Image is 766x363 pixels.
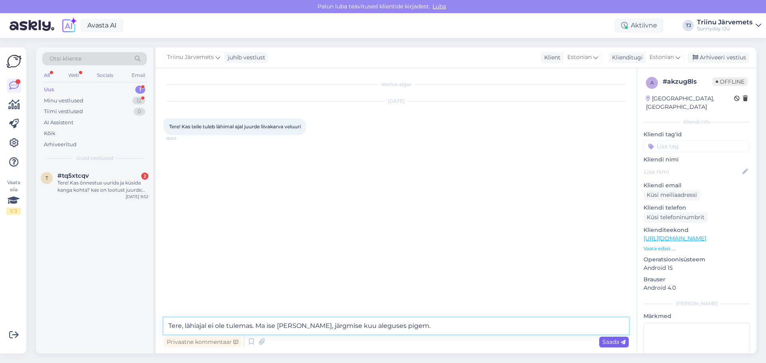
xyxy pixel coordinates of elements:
img: Askly Logo [6,54,22,69]
div: Küsi meiliaadressi [644,190,700,200]
a: Avasta AI [81,19,123,32]
div: Kõik [44,130,55,137]
p: Vaata edasi ... [644,245,750,252]
span: Triinu Järvemets [167,53,214,62]
div: 12 [132,97,145,105]
p: Klienditeekond [644,226,750,234]
div: Küsi telefoninumbrit [644,212,708,223]
div: Klient [541,53,561,62]
div: Privaatne kommentaar [164,337,241,347]
div: Web [67,70,81,80]
p: Brauser [644,275,750,284]
a: [URL][DOMAIN_NAME] [644,235,706,242]
span: Tere! Kas teile tuleb lähimal ajal juurde liivakarva veluuri [169,124,301,130]
p: Kliendi tag'id [644,130,750,139]
div: All [42,70,51,80]
div: [PERSON_NAME] [644,300,750,307]
div: Sunnyday OÜ [697,26,752,32]
a: Triinu JärvemetsSunnyday OÜ [697,19,761,32]
p: Android 4.0 [644,284,750,292]
span: 16:00 [166,135,196,141]
input: Lisa tag [644,140,750,152]
div: Triinu Järvemets [697,19,752,26]
span: Luba [430,3,448,10]
span: Saada [602,338,626,345]
div: Vestlus algas [164,81,629,88]
div: Uus [44,86,54,94]
div: juhib vestlust [225,53,265,62]
div: 1 / 3 [6,208,21,215]
div: Tiimi vestlused [44,108,83,116]
span: Uued vestlused [76,155,113,162]
p: Android 15 [644,264,750,272]
textarea: Tere, lähiajal ei ole tulemas. Ma ise [PERSON_NAME], järgmise kuu aleguses pigem. [164,318,629,334]
div: [DATE] 9:52 [126,194,148,200]
p: Kliendi nimi [644,155,750,164]
div: Arhiveeri vestlus [688,52,749,63]
div: Kliendi info [644,118,750,126]
div: AI Assistent [44,119,73,127]
div: 0 [134,108,145,116]
div: Klienditugi [609,53,643,62]
span: a [650,80,654,86]
div: 2 [141,173,148,180]
span: Otsi kliente [49,55,81,63]
div: Vaata siia [6,179,21,215]
span: Estonian [567,53,592,62]
div: 1 [135,86,145,94]
span: t [45,175,48,181]
div: Tere! Kas õnnestus uurida ja küsida kanga kohta? kas on lootust juurde saada - too "liiv"? [57,179,148,194]
p: Kliendi email [644,181,750,190]
p: Operatsioonisüsteem [644,255,750,264]
div: Minu vestlused [44,97,83,105]
div: [GEOGRAPHIC_DATA], [GEOGRAPHIC_DATA] [646,94,734,111]
div: Arhiveeritud [44,141,77,149]
div: Email [130,70,147,80]
div: TJ [683,20,694,31]
div: # akzug8ls [663,77,713,86]
img: explore-ai [61,17,77,34]
span: #tq5xtcqv [57,172,89,179]
input: Lisa nimi [644,167,741,176]
div: [DATE] [164,98,629,105]
span: Estonian [650,53,674,62]
div: Socials [95,70,115,80]
p: Märkmed [644,312,750,320]
span: Offline [713,77,748,86]
p: Kliendi telefon [644,204,750,212]
div: Aktiivne [615,18,663,33]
